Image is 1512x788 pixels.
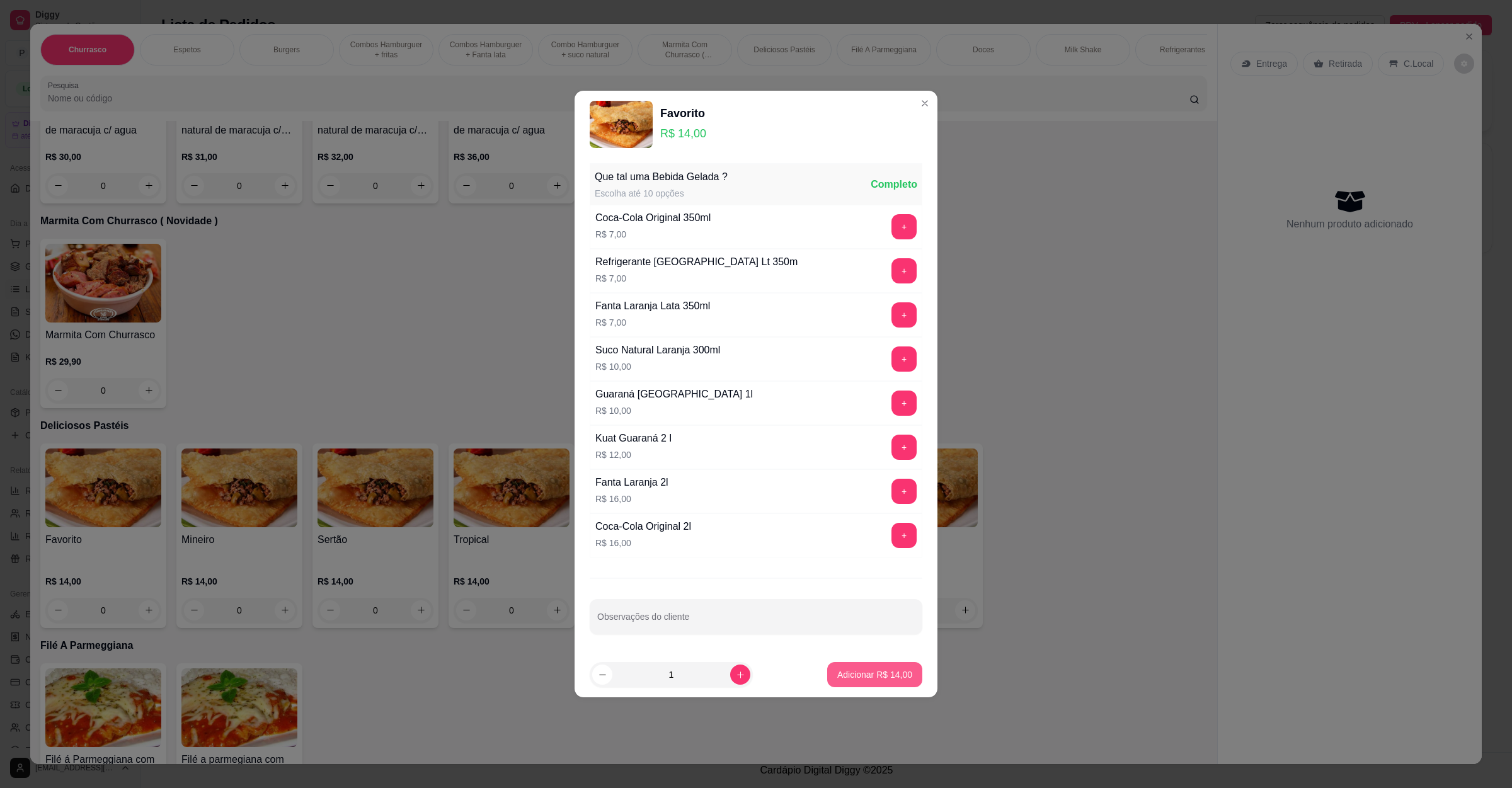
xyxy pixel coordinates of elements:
[595,169,728,185] div: Que tal uma Bebida Gelada ?
[595,254,798,270] div: Refrigerante [GEOGRAPHIC_DATA] Lt 350m
[871,177,917,192] div: Completo
[730,665,750,685] button: increase-product-quantity
[595,519,691,534] div: Coca-Cola Original 2l
[595,387,753,402] div: Guaraná [GEOGRAPHIC_DATA] 1l
[915,93,935,113] button: Close
[595,448,672,461] p: R$ 12,00
[891,302,917,328] button: add
[595,475,668,490] div: Fanta Laranja 2l
[827,662,922,687] button: Adicionar R$ 14,00
[891,258,917,283] button: add
[597,615,915,628] input: Observações do cliente
[595,493,668,505] p: R$ 16,00
[891,523,917,548] button: add
[595,187,728,200] div: Escolha até 10 opções
[595,537,691,549] p: R$ 16,00
[595,360,720,373] p: R$ 10,00
[590,101,653,148] img: product-image
[595,404,753,417] p: R$ 10,00
[891,391,917,416] button: add
[595,316,710,329] p: R$ 7,00
[660,105,706,122] div: Favorito
[595,272,798,285] p: R$ 7,00
[891,346,917,372] button: add
[891,435,917,460] button: add
[595,343,720,358] div: Suco Natural Laranja 300ml
[595,431,672,446] div: Kuat Guaraná 2 l
[595,299,710,314] div: Fanta Laranja Lata 350ml
[891,214,917,239] button: add
[595,228,711,241] p: R$ 7,00
[595,210,711,226] div: Coca-Cola Original 350ml
[592,665,612,685] button: decrease-product-quantity
[891,479,917,504] button: add
[660,125,706,142] p: R$ 14,00
[837,668,912,681] p: Adicionar R$ 14,00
